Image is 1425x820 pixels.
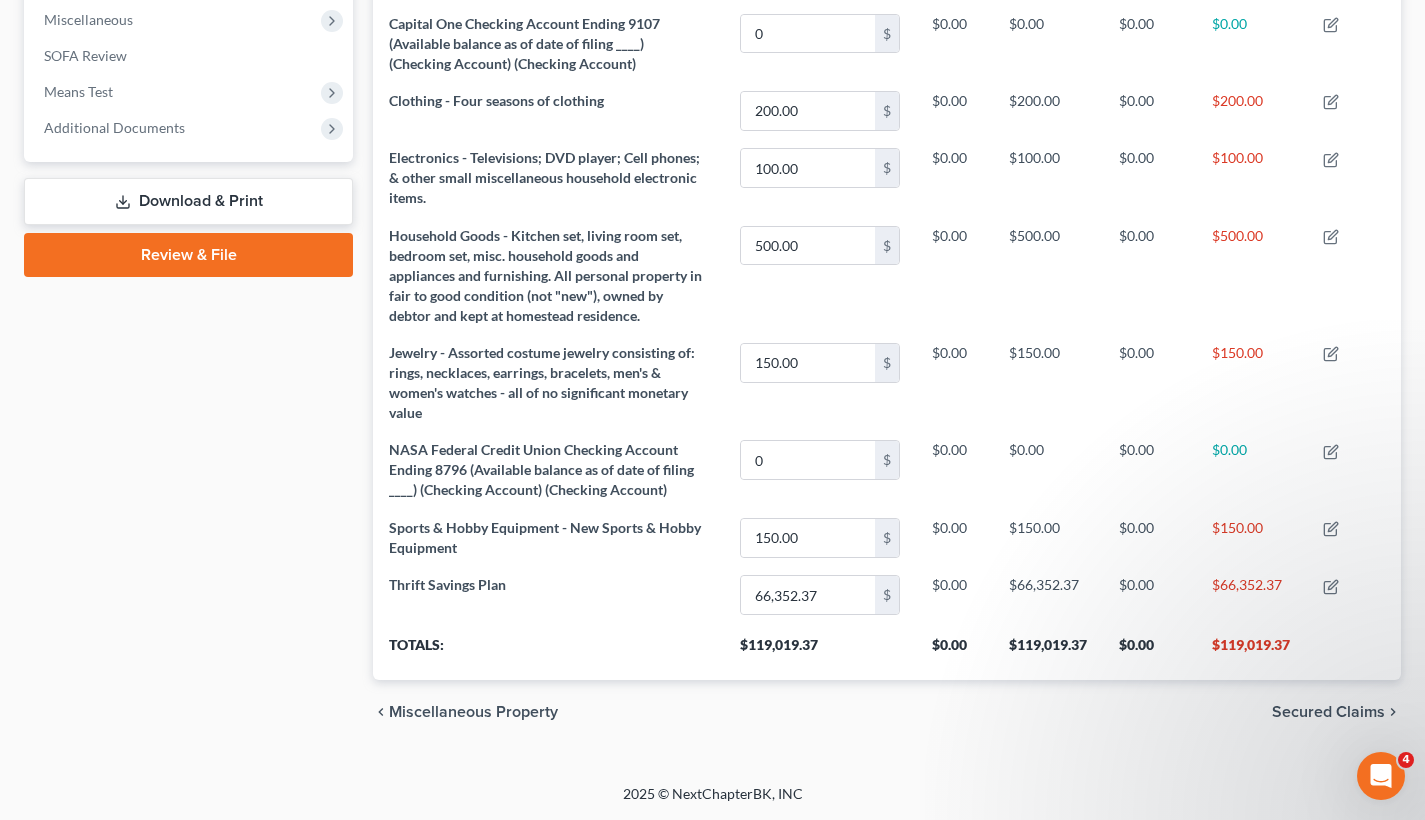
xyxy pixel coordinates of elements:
[44,11,133,28] span: Miscellaneous
[741,519,875,557] input: 0.00
[1196,334,1307,431] td: $150.00
[373,624,724,680] th: Totals:
[916,432,993,509] td: $0.00
[191,162,247,183] div: • [DATE]
[23,364,63,404] img: Profile image for Kelly
[389,576,506,593] span: Thrift Savings Plan
[875,15,899,53] div: $
[389,227,702,324] span: Household Goods - Kitchen set, living room set, bedroom set, misc. household goods and appliances...
[1196,5,1307,82] td: $0.00
[1196,509,1307,566] td: $150.00
[916,5,993,82] td: $0.00
[71,236,187,257] div: [PERSON_NAME]
[148,8,256,42] h1: Messages
[28,38,353,74] a: SOFA Review
[875,92,899,130] div: $
[1103,624,1196,680] th: $0.00
[46,674,87,688] span: Home
[191,88,247,109] div: • [DATE]
[1103,509,1196,566] td: $0.00
[161,674,238,688] span: Messages
[1103,334,1196,431] td: $0.00
[191,532,247,553] div: • [DATE]
[875,576,899,614] div: $
[71,606,187,627] div: [PERSON_NAME]
[916,217,993,334] td: $0.00
[389,92,604,109] span: Clothing - Four seasons of clothing
[741,227,875,265] input: 0.00
[191,458,247,479] div: • [DATE]
[23,216,63,256] img: Profile image for Katie
[1196,624,1307,680] th: $119,019.37
[741,149,875,187] input: 0.00
[24,178,353,225] a: Download & Print
[741,15,875,53] input: 0.00
[993,217,1103,334] td: $500.00
[1103,82,1196,139] td: $0.00
[24,233,353,277] a: Review & File
[23,586,63,626] img: Profile image for Kelly
[993,624,1103,680] th: $119,019.37
[1196,567,1307,624] td: $66,352.37
[373,704,389,720] i: chevron_left
[916,624,993,680] th: $0.00
[23,290,63,330] img: Profile image for Katie
[1272,704,1401,720] button: Secured Claims chevron_right
[1103,140,1196,217] td: $0.00
[92,563,308,603] button: Send us a message
[389,15,660,72] span: Capital One Checking Account Ending 9107 (Available balance as of date of filing ____) (Checking ...
[191,384,247,405] div: • [DATE]
[993,140,1103,217] td: $100.00
[875,149,899,187] div: $
[993,334,1103,431] td: $150.00
[741,344,875,382] input: 0.00
[23,68,63,108] img: Profile image for James
[23,142,63,182] img: Profile image for Emma
[724,624,916,680] th: $119,019.37
[993,5,1103,82] td: $0.00
[741,441,875,479] input: 0.00
[143,784,1283,820] div: 2025 © NextChapterBK, INC
[1196,432,1307,509] td: $0.00
[71,69,712,85] span: It looks like there was some type of connection issue. Would you be able to try filing again?
[191,606,247,627] div: • [DATE]
[1272,704,1385,720] span: Secured Claims
[1385,704,1401,720] i: chevron_right
[389,704,558,720] span: Miscellaneous Property
[875,344,899,382] div: $
[71,310,187,331] div: [PERSON_NAME]
[993,82,1103,139] td: $200.00
[993,567,1103,624] td: $66,352.37
[267,624,400,704] button: Help
[1398,752,1414,768] span: 4
[389,519,701,556] span: Sports & Hobby Equipment - New Sports & Hobby Equipment
[916,509,993,566] td: $0.00
[71,458,187,479] div: [PERSON_NAME]
[875,519,899,557] div: $
[1196,82,1307,139] td: $200.00
[44,83,113,100] span: Means Test
[23,438,63,478] img: Profile image for Kelly
[71,162,187,183] div: [PERSON_NAME]
[993,509,1103,566] td: $150.00
[916,140,993,217] td: $0.00
[191,236,247,257] div: • [DATE]
[916,334,993,431] td: $0.00
[993,432,1103,509] td: $0.00
[875,227,899,265] div: $
[1196,140,1307,217] td: $100.00
[1103,5,1196,82] td: $0.00
[1196,217,1307,334] td: $500.00
[373,704,558,720] button: chevron_left Miscellaneous Property
[44,47,127,64] span: SOFA Review
[71,532,187,553] div: [PERSON_NAME]
[1103,217,1196,334] td: $0.00
[1103,432,1196,509] td: $0.00
[389,441,694,498] span: NASA Federal Credit Union Checking Account Ending 8796 (Available balance as of date of filing __...
[389,344,695,421] span: Jewelry - Assorted costume jewelry consisting of: rings, necklaces, earrings, bracelets, men's & ...
[741,92,875,130] input: 0.00
[875,441,899,479] div: $
[44,119,185,136] span: Additional Documents
[71,88,187,109] div: [PERSON_NAME]
[133,624,266,704] button: Messages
